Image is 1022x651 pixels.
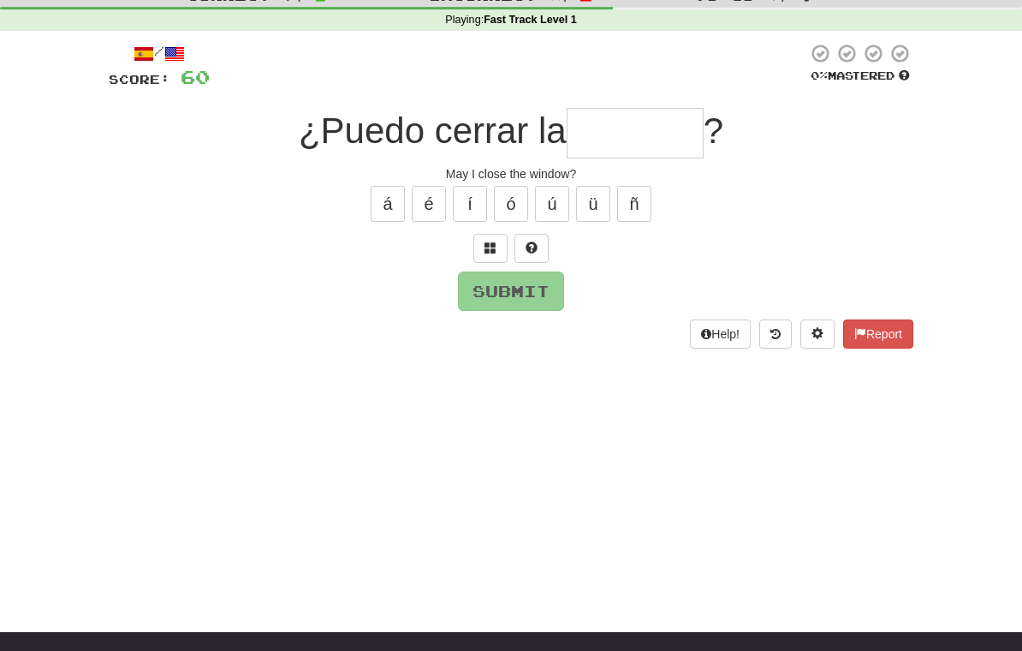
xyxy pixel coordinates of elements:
div: Mastered [807,69,913,84]
span: ? [704,110,723,151]
span: 60 [181,66,210,87]
span: ¿Puedo cerrar la [299,110,567,151]
button: á [371,186,405,222]
button: ñ [617,186,651,222]
strong: Fast Track Level 1 [484,14,577,26]
span: 0 % [811,69,828,82]
button: é [412,186,446,222]
span: Score: [109,72,170,87]
div: / [109,43,210,64]
button: ú [535,186,569,222]
button: ó [494,186,528,222]
button: Single letter hint - you only get 1 per sentence and score half the points! alt+h [514,234,549,263]
button: Switch sentence to multiple choice alt+p [473,234,508,263]
button: í [453,186,487,222]
button: Help! [690,320,751,349]
button: Round history (alt+y) [759,320,792,349]
button: Report [843,320,913,349]
button: Submit [458,272,564,311]
button: ü [576,186,610,222]
div: May I close the window? [109,165,913,182]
